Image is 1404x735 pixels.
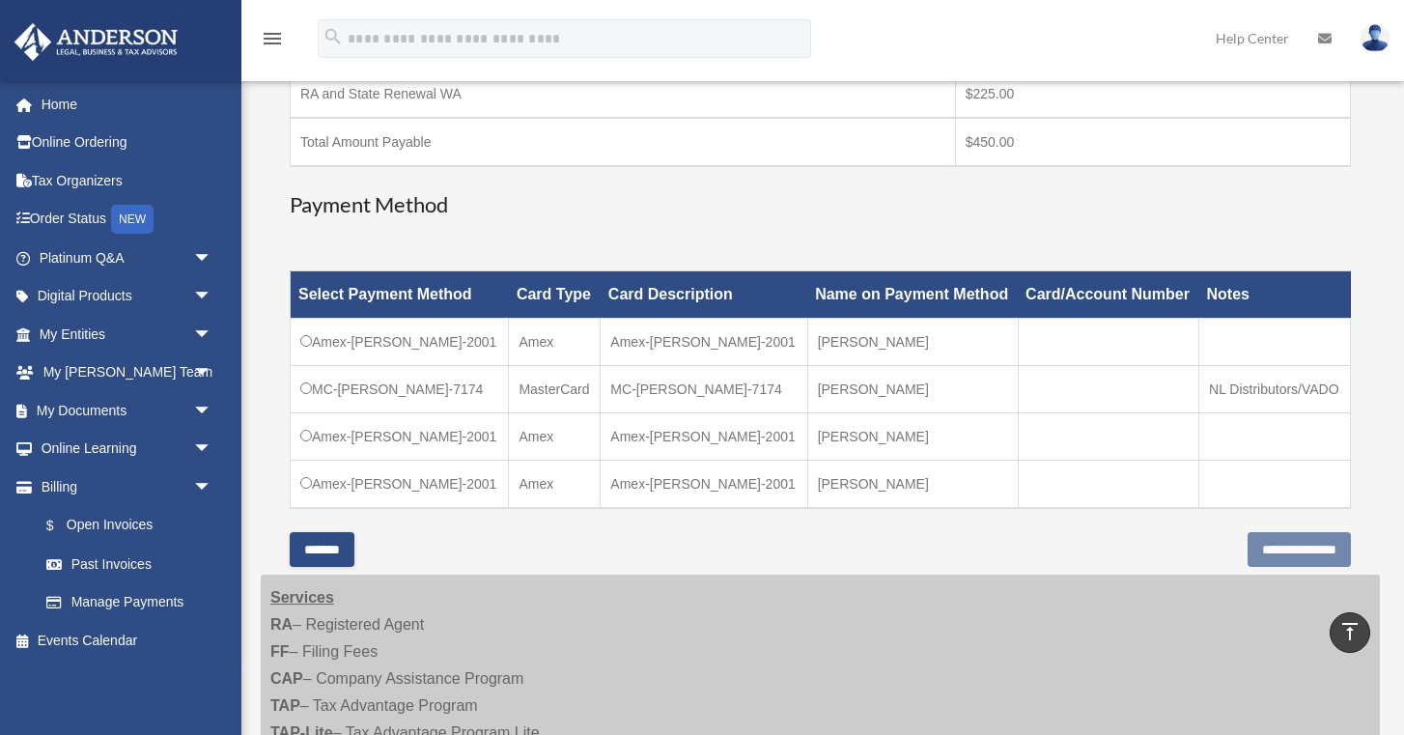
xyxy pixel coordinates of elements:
strong: FF [270,643,290,660]
img: User Pic [1361,24,1390,52]
span: arrow_drop_down [193,353,232,393]
td: Amex [509,461,601,509]
a: My Documentsarrow_drop_down [14,391,241,430]
a: $Open Invoices [27,506,222,546]
td: $225.00 [955,71,1350,119]
td: $450.00 [955,118,1350,166]
th: Select Payment Method [291,271,509,319]
th: Card Type [509,271,601,319]
td: Amex [509,319,601,366]
a: Events Calendar [14,621,241,660]
span: arrow_drop_down [193,315,232,354]
a: Online Learningarrow_drop_down [14,430,241,468]
a: Digital Productsarrow_drop_down [14,277,241,316]
td: [PERSON_NAME] [807,366,1018,413]
a: My Entitiesarrow_drop_down [14,315,241,353]
td: MC-[PERSON_NAME]-7174 [601,366,807,413]
td: Amex-[PERSON_NAME]-2001 [601,461,807,509]
td: Amex-[PERSON_NAME]-2001 [291,461,509,509]
a: Past Invoices [27,545,232,583]
a: Order StatusNEW [14,200,241,240]
a: menu [261,34,284,50]
strong: RA [270,616,293,633]
th: Notes [1199,271,1351,319]
a: Home [14,85,241,124]
td: Amex [509,413,601,461]
td: [PERSON_NAME] [807,319,1018,366]
span: $ [57,514,67,538]
td: RA and State Renewal WA [291,71,956,119]
td: Amex-[PERSON_NAME]-2001 [291,413,509,461]
strong: TAP [270,697,300,714]
a: Platinum Q&Aarrow_drop_down [14,239,241,277]
a: My [PERSON_NAME] Teamarrow_drop_down [14,353,241,392]
td: Amex-[PERSON_NAME]-2001 [601,319,807,366]
a: vertical_align_top [1330,612,1370,653]
td: MC-[PERSON_NAME]-7174 [291,366,509,413]
td: MasterCard [509,366,601,413]
td: NL Distributors/VADO [1199,366,1351,413]
a: Online Ordering [14,124,241,162]
span: arrow_drop_down [193,277,232,317]
span: arrow_drop_down [193,430,232,469]
div: NEW [111,205,154,234]
td: Amex-[PERSON_NAME]-2001 [601,413,807,461]
td: Amex-[PERSON_NAME]-2001 [291,319,509,366]
span: arrow_drop_down [193,391,232,431]
th: Name on Payment Method [807,271,1018,319]
span: arrow_drop_down [193,467,232,507]
span: arrow_drop_down [193,239,232,278]
td: Total Amount Payable [291,118,956,166]
img: Anderson Advisors Platinum Portal [9,23,183,61]
td: [PERSON_NAME] [807,413,1018,461]
th: Card/Account Number [1018,271,1198,319]
a: Tax Organizers [14,161,241,200]
strong: Services [270,589,334,606]
h3: Payment Method [290,190,1351,220]
a: Billingarrow_drop_down [14,467,232,506]
i: vertical_align_top [1338,620,1362,643]
i: menu [261,27,284,50]
a: Manage Payments [27,583,232,622]
th: Card Description [601,271,807,319]
i: search [323,26,344,47]
strong: CAP [270,670,303,687]
td: [PERSON_NAME] [807,461,1018,509]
